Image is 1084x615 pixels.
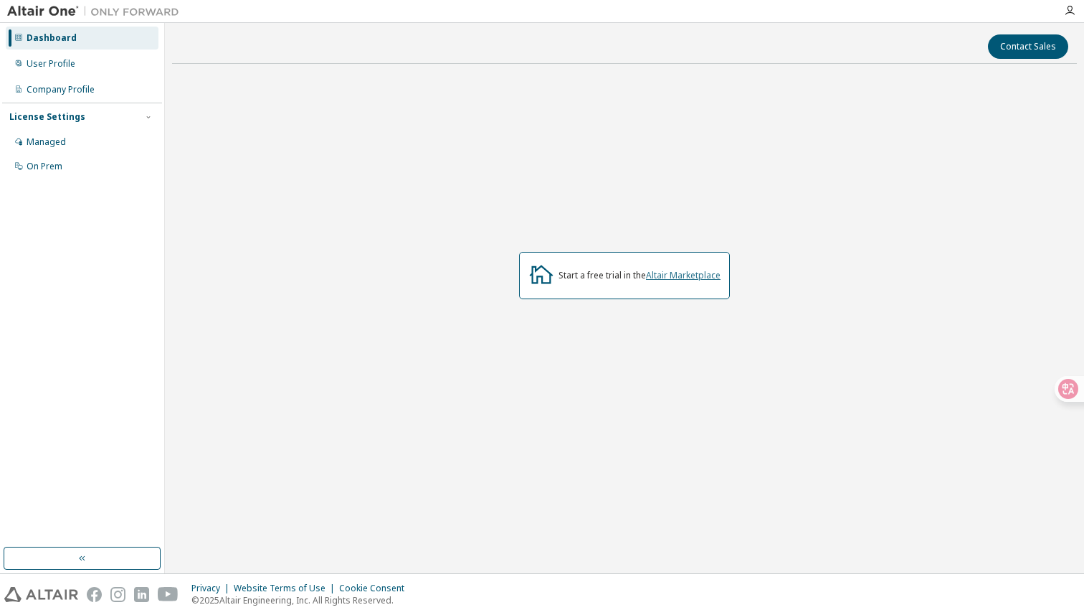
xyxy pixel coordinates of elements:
[158,587,179,602] img: youtube.svg
[646,269,721,281] a: Altair Marketplace
[27,161,62,172] div: On Prem
[191,594,413,606] p: © 2025 Altair Engineering, Inc. All Rights Reserved.
[27,32,77,44] div: Dashboard
[27,136,66,148] div: Managed
[9,111,85,123] div: License Settings
[988,34,1068,59] button: Contact Sales
[87,587,102,602] img: facebook.svg
[558,270,721,281] div: Start a free trial in the
[134,587,149,602] img: linkedin.svg
[7,4,186,19] img: Altair One
[191,583,234,594] div: Privacy
[27,84,95,95] div: Company Profile
[234,583,339,594] div: Website Terms of Use
[110,587,125,602] img: instagram.svg
[27,58,75,70] div: User Profile
[4,587,78,602] img: altair_logo.svg
[339,583,413,594] div: Cookie Consent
